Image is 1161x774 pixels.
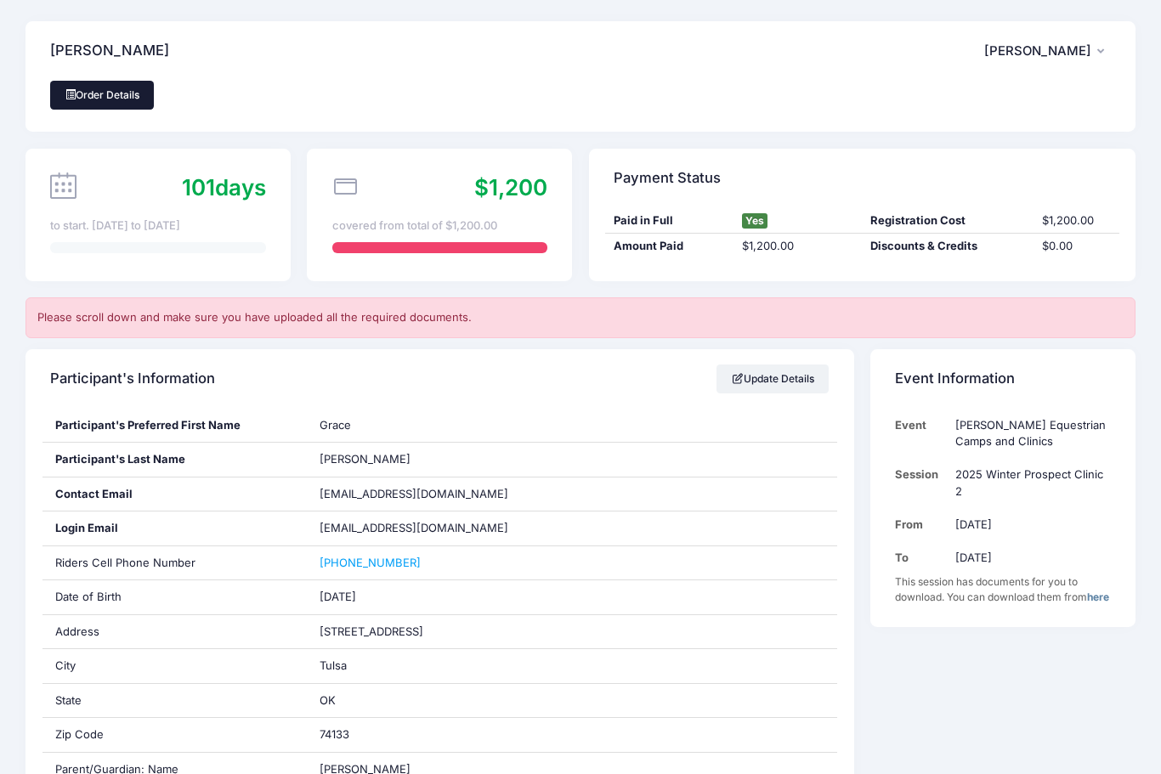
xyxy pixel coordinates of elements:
span: 101 [182,174,215,201]
a: Update Details [716,364,830,393]
div: $0.00 [1034,238,1119,255]
div: Registration Cost [862,212,1033,229]
h4: Payment Status [614,154,721,202]
div: days [182,171,266,204]
button: [PERSON_NAME] [984,31,1111,71]
a: here [1087,590,1109,603]
span: Yes [742,213,767,229]
div: Address [42,615,308,649]
div: $1,200.00 [1034,212,1119,229]
a: Order Details [50,81,154,110]
div: Participant's Preferred First Name [42,409,308,443]
td: [DATE] [947,508,1111,541]
div: Participant's Last Name [42,443,308,477]
div: Login Email [42,511,308,545]
td: To [895,541,947,574]
h4: Event Information [895,354,1015,403]
div: $1,200.00 [733,238,862,255]
span: [PERSON_NAME] [320,452,411,466]
div: Discounts & Credits [862,238,1033,255]
span: [EMAIL_ADDRESS][DOMAIN_NAME] [320,520,532,537]
a: [PHONE_NUMBER] [320,556,421,569]
div: City [42,649,308,683]
span: OK [320,693,336,707]
td: [PERSON_NAME] Equestrian Camps and Clinics [947,409,1111,459]
td: 2025 Winter Prospect Clinic 2 [947,458,1111,508]
h4: Participant's Information [50,354,215,403]
div: Contact Email [42,477,308,511]
div: Zip Code [42,718,308,752]
div: Please scroll down and make sure you have uploaded all the required documents. [25,297,1136,338]
td: [DATE] [947,541,1111,574]
div: This session has documents for you to download. You can download them from [895,574,1110,605]
span: [EMAIL_ADDRESS][DOMAIN_NAME] [320,487,508,500]
span: [STREET_ADDRESS] [320,624,423,638]
td: Event [895,409,947,459]
span: Grace [320,418,351,432]
span: [PERSON_NAME] [984,43,1091,59]
td: From [895,508,947,541]
div: covered from total of $1,200.00 [332,218,547,234]
div: Date of Birth [42,580,308,614]
div: Amount Paid [605,238,733,255]
span: 74133 [320,727,349,741]
span: $1,200 [474,174,547,201]
h4: [PERSON_NAME] [50,27,169,76]
div: Paid in Full [605,212,733,229]
div: to start. [DATE] to [DATE] [50,218,265,234]
div: Riders Cell Phone Number [42,546,308,580]
span: Tulsa [320,658,347,672]
div: State [42,684,308,718]
span: [DATE] [320,590,356,603]
td: Session [895,458,947,508]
